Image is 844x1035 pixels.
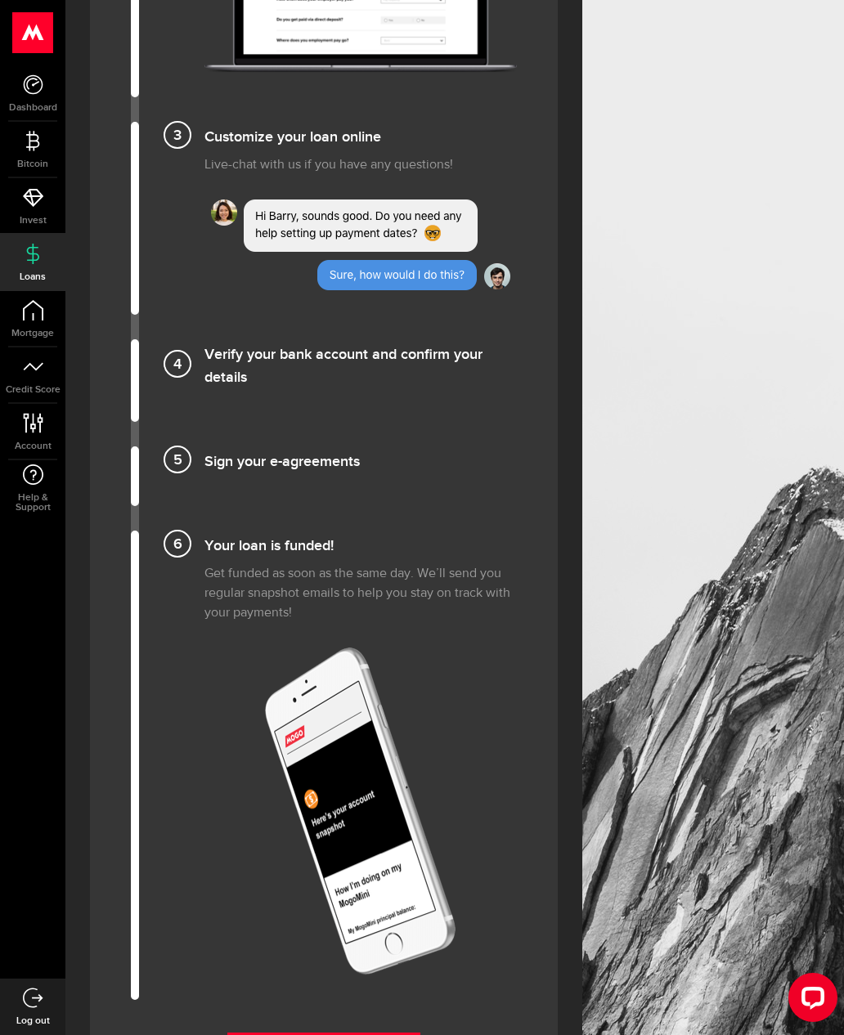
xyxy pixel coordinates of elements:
[204,531,517,558] h4: Your loan is funded!
[204,446,517,473] h4: Sign your e-agreements
[204,564,517,623] p: Get funded as soon as the same day. We’ll send you regular snapshot emails to help you stay on tr...
[204,339,517,389] h4: Verify your bank account and confirm your details
[204,122,517,149] h4: Customize your loan online
[204,155,517,175] p: Live-chat with us if you have any questions!
[775,966,844,1035] iframe: LiveChat chat widget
